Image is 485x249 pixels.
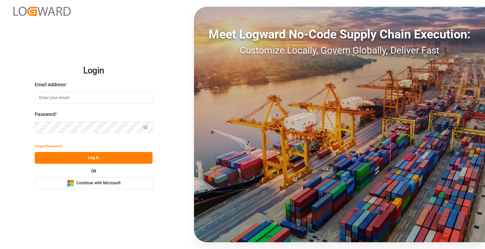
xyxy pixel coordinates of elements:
[76,180,121,186] span: Continue with Microsoft
[91,169,96,173] small: OR
[194,43,485,58] div: Customize Locally, Govern Globally, Deliver Fast
[35,140,62,152] button: Forgot Password?
[35,111,56,118] span: Password
[13,7,71,16] img: Logward_new_orange.png
[35,60,153,82] h2: Login
[194,25,485,43] div: Meet Logward No-Code Supply Chain Execution:
[35,177,153,189] button: Continue with Microsoft
[35,81,65,88] span: Email Address
[35,92,153,104] input: Enter your email
[35,152,153,164] button: Log In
